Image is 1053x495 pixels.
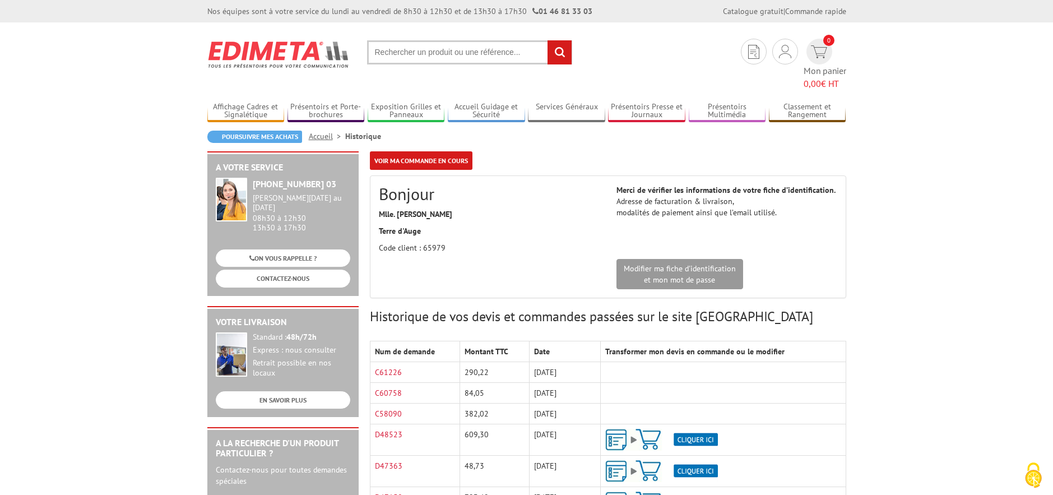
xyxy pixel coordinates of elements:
[379,184,600,203] h2: Bonjour
[616,259,743,289] a: Modifier ma fiche d'identificationet mon mot de passe
[370,341,460,362] th: Num de demande
[601,341,846,362] th: Transformer mon devis en commande ou le modifier
[804,64,846,90] span: Mon panier
[548,40,572,64] input: rechercher
[1014,457,1053,495] button: Cookies (fenêtre modale)
[286,332,317,342] strong: 48h/72h
[779,45,791,58] img: devis rapide
[769,102,846,121] a: Classement et Rangement
[375,461,402,471] a: D47363
[605,460,718,482] img: ajout-vers-panier.png
[608,102,685,121] a: Présentoirs Presse et Journaux
[253,332,350,343] div: Standard :
[804,78,821,89] span: 0,00
[379,209,452,219] strong: Mlle. [PERSON_NAME]
[460,362,529,383] td: 290,22
[532,6,592,16] strong: 01 46 81 33 03
[460,404,529,424] td: 382,02
[528,102,605,121] a: Services Généraux
[253,345,350,355] div: Express : nous consulter
[253,178,336,189] strong: [PHONE_NUMBER] 03
[723,6,783,16] a: Catalogue gratuit
[448,102,525,121] a: Accueil Guidage et Sécurité
[216,464,350,487] p: Contactez-nous pour toutes demandes spéciales
[216,249,350,267] a: ON VOUS RAPPELLE ?
[723,6,846,17] div: |
[379,226,421,236] strong: Terre d'Auge
[689,102,766,121] a: Présentoirs Multimédia
[460,456,529,487] td: 48,73
[529,404,600,424] td: [DATE]
[216,178,247,221] img: widget-service.jpg
[309,131,345,141] a: Accueil
[529,456,600,487] td: [DATE]
[460,341,529,362] th: Montant TTC
[207,102,285,121] a: Affichage Cadres et Signalétique
[811,45,827,58] img: devis rapide
[804,77,846,90] span: € HT
[216,270,350,287] a: CONTACTEZ-NOUS
[460,383,529,404] td: 84,05
[253,358,350,378] div: Retrait possible en nos locaux
[748,45,759,59] img: devis rapide
[616,185,836,195] strong: Merci de vérifier les informations de votre fiche d’identification.
[529,362,600,383] td: [DATE]
[216,163,350,173] h2: A votre service
[529,341,600,362] th: Date
[367,40,572,64] input: Rechercher un produit ou une référence...
[804,39,846,90] a: devis rapide 0 Mon panier 0,00€ HT
[345,131,381,142] li: Historique
[216,391,350,409] a: EN SAVOIR PLUS
[529,424,600,456] td: [DATE]
[370,151,472,170] a: Voir ma commande en cours
[253,193,350,232] div: 08h30 à 12h30 13h30 à 17h30
[1019,461,1047,489] img: Cookies (fenêtre modale)
[375,367,402,377] a: C61226
[287,102,365,121] a: Présentoirs et Porte-brochures
[460,424,529,456] td: 609,30
[823,35,834,46] span: 0
[207,6,592,17] div: Nos équipes sont à votre service du lundi au vendredi de 8h30 à 12h30 et de 13h30 à 17h30
[785,6,846,16] a: Commande rapide
[375,409,402,419] a: C58090
[605,429,718,451] img: ajout-vers-panier.png
[375,429,402,440] a: D48523
[216,438,350,458] h2: A la recherche d'un produit particulier ?
[529,383,600,404] td: [DATE]
[368,102,445,121] a: Exposition Grilles et Panneaux
[216,317,350,327] h2: Votre livraison
[379,242,600,253] p: Code client : 65979
[253,193,350,212] div: [PERSON_NAME][DATE] au [DATE]
[207,34,350,75] img: Edimeta
[216,332,247,377] img: widget-livraison.jpg
[375,388,402,398] a: C60758
[370,309,846,324] h3: Historique de vos devis et commandes passées sur le site [GEOGRAPHIC_DATA]
[207,131,302,143] a: Poursuivre mes achats
[616,184,837,218] p: Adresse de facturation & livraison, modalités de paiement ainsi que l’email utilisé.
